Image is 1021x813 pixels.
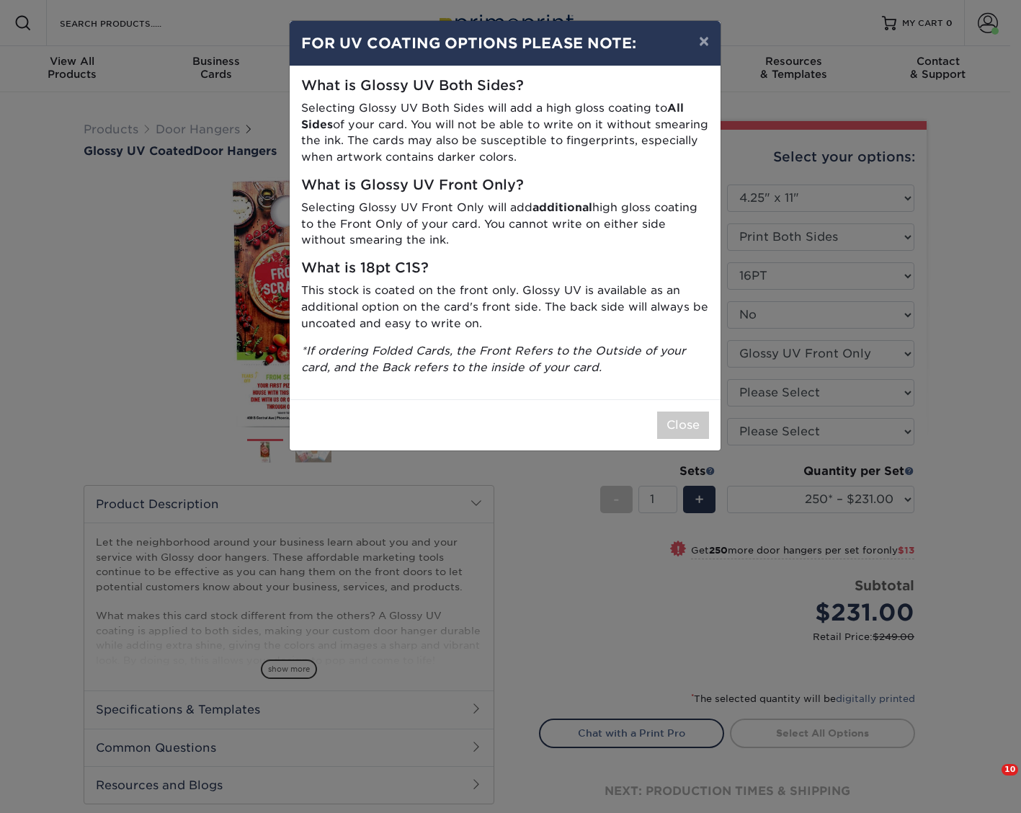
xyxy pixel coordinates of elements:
[532,200,592,214] strong: additional
[301,78,709,94] h5: What is Glossy UV Both Sides?
[301,200,709,249] p: Selecting Glossy UV Front Only will add high gloss coating to the Front Only of your card. You ca...
[301,283,709,332] p: This stock is coated on the front only. Glossy UV is available as an additional option on the car...
[301,32,709,54] h4: FOR UV COATING OPTIONS PLEASE NOTE:
[301,177,709,194] h5: What is Glossy UV Front Only?
[972,764,1007,799] iframe: Intercom live chat
[301,344,686,374] i: *If ordering Folded Cards, the Front Refers to the Outside of your card, and the Back refers to t...
[301,100,709,166] p: Selecting Glossy UV Both Sides will add a high gloss coating to of your card. You will not be abl...
[657,412,709,439] button: Close
[301,260,709,277] h5: What is 18pt C1S?
[301,101,684,131] strong: All Sides
[1002,764,1018,776] span: 10
[687,21,721,61] button: ×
